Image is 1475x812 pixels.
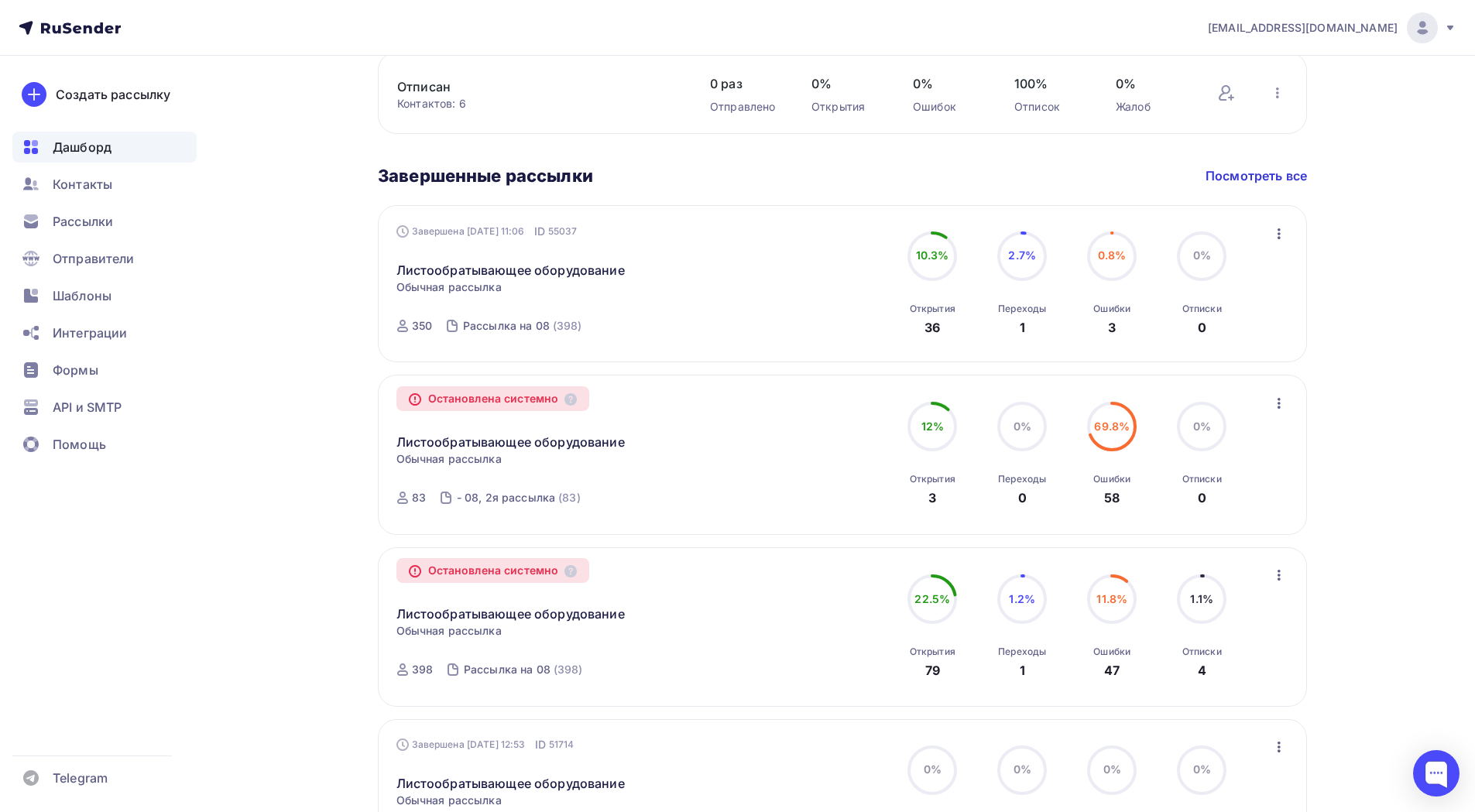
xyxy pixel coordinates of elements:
div: 3 [1108,318,1116,337]
span: 0% [1193,420,1211,433]
a: Рассылка на 08 (398) [461,313,584,338]
a: Посмотреть все [1206,166,1307,185]
span: 0.8% [1098,248,1127,262]
div: Отписок [1014,99,1085,115]
span: Интеграции [53,324,127,342]
div: Отписки [1182,646,1222,658]
span: Дашборд [53,138,111,156]
div: (398) [554,662,583,677]
span: 1.1% [1190,592,1213,605]
div: Переходы [998,303,1046,315]
span: Обычная рассылка [396,279,502,295]
span: Рассылки [53,212,113,231]
span: Отправители [53,249,135,268]
span: 0% [924,762,942,776]
span: 0% [1193,762,1211,776]
span: 69.8% [1094,420,1130,433]
div: Открытия [910,646,955,658]
span: 0% [913,74,983,93]
span: ID [534,224,545,239]
div: Открытия [910,473,955,485]
a: Дашборд [12,132,197,163]
div: Ошибки [1093,303,1130,315]
span: Обычная рассылка [396,793,502,808]
div: Завершена [DATE] 11:06 [396,224,578,239]
a: Шаблоны [12,280,197,311]
a: Листообратывающее оборудование [396,774,625,793]
a: Листообратывающее оборудование [396,433,625,451]
div: Контактов: 6 [397,96,679,111]
span: 12% [921,420,944,433]
span: 0 раз [710,74,780,93]
span: API и SMTP [53,398,122,416]
span: 22.5% [914,592,950,605]
span: Telegram [53,769,108,787]
span: Формы [53,361,98,379]
div: 47 [1104,661,1120,680]
div: 1 [1020,661,1025,680]
a: Рассылка на 08 (398) [462,657,585,682]
div: 0 [1018,488,1027,507]
div: Переходы [998,646,1046,658]
div: Завершена [DATE] 12:53 [396,737,575,752]
span: 0% [811,74,882,93]
div: 4 [1198,661,1206,680]
span: 51714 [549,737,575,752]
span: Контакты [53,175,112,194]
div: Переходы [998,473,1046,485]
div: (398) [553,318,582,334]
div: 83 [412,490,426,505]
div: 58 [1104,488,1120,507]
div: Ошибки [1093,473,1130,485]
a: Отправители [12,243,197,274]
div: 0 [1198,488,1206,507]
div: Остановлена системно [396,558,590,583]
span: 0% [1116,74,1186,93]
div: Отписки [1182,473,1222,485]
div: 3 [928,488,936,507]
a: Листообратывающее оборудование [396,605,625,623]
div: Ошибки [1093,646,1130,658]
span: 0% [1193,248,1211,262]
span: Обычная рассылка [396,623,502,639]
div: - 08, 2я рассылка [457,490,555,505]
span: 2.7% [1008,248,1036,262]
span: 0% [1014,420,1031,433]
a: Формы [12,355,197,385]
div: 1 [1020,318,1025,337]
div: Открытия [910,303,955,315]
a: Рассылки [12,206,197,237]
span: 1.2% [1009,592,1035,605]
div: 398 [412,662,433,677]
span: 10.3% [916,248,949,262]
a: Контакты [12,169,197,200]
span: 11.8% [1096,592,1127,605]
span: 0% [1014,762,1031,776]
span: ID [535,737,546,752]
div: 36 [924,318,940,337]
a: - 08, 2я рассылка (83) [455,485,582,510]
span: [EMAIL_ADDRESS][DOMAIN_NAME] [1208,20,1398,36]
div: Отправлено [710,99,780,115]
div: Отписки [1182,303,1222,315]
div: 0 [1198,318,1206,337]
span: Обычная рассылка [396,451,502,467]
div: 350 [412,318,432,334]
div: (83) [558,490,581,505]
div: Рассылка на 08 [463,318,550,334]
div: 79 [925,661,940,680]
span: Шаблоны [53,286,111,305]
span: 55037 [548,224,578,239]
span: Помощь [53,435,106,454]
div: Создать рассылку [56,85,170,104]
a: [EMAIL_ADDRESS][DOMAIN_NAME] [1208,12,1456,43]
div: Остановлена системно [396,386,590,411]
span: 0% [1103,762,1121,776]
h3: Завершенные рассылки [378,165,593,187]
a: Листообратывающее оборудование [396,261,625,279]
div: Рассылка на 08 [464,662,551,677]
a: Отписан [397,77,660,96]
span: 100% [1014,74,1085,93]
div: Жалоб [1116,99,1186,115]
div: Ошибок [913,99,983,115]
